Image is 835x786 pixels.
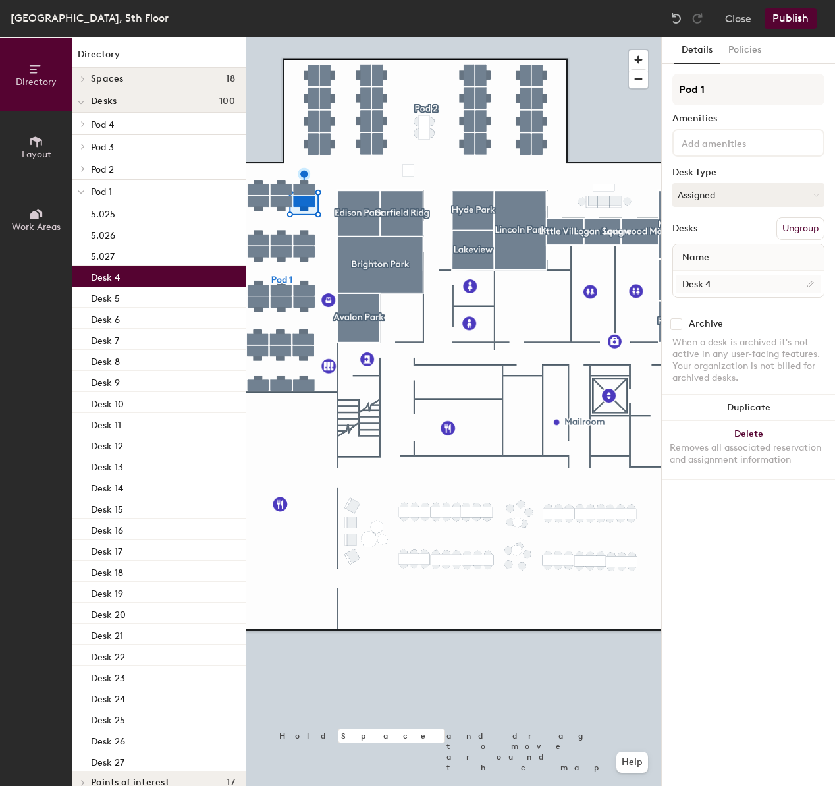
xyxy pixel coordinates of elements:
p: Desk 20 [91,605,126,621]
p: Desk 9 [91,374,120,389]
p: Desk 27 [91,753,124,768]
span: Pod 1 [91,186,112,198]
span: Pod 2 [91,164,114,175]
span: Name [676,246,716,269]
div: Amenities [672,113,824,124]
div: Desks [672,223,697,234]
p: Desk 4 [91,268,120,283]
span: Pod 3 [91,142,114,153]
div: Removes all associated reservation and assignment information [670,442,827,466]
button: Duplicate [662,395,835,421]
p: Desk 10 [91,395,124,410]
div: [GEOGRAPHIC_DATA], 5th Floor [11,10,169,26]
p: Desk 17 [91,542,122,557]
p: Desk 6 [91,310,120,325]
p: Desk 23 [91,669,125,684]
p: Desk 25 [91,711,125,726]
button: Close [725,8,751,29]
p: Desk 7 [91,331,119,347]
h1: Directory [72,47,246,68]
p: 5.027 [91,247,115,262]
p: Desk 22 [91,648,125,663]
div: When a desk is archived it's not active in any user-facing features. Your organization is not bil... [672,337,824,384]
p: Desk 8 [91,352,120,368]
span: 18 [226,74,235,84]
p: Desk 11 [91,416,121,431]
p: Desk 19 [91,584,123,600]
img: Undo [670,12,683,25]
p: Desk 5 [91,289,120,304]
p: Desk 12 [91,437,123,452]
p: Desk 18 [91,563,123,578]
p: Desk 14 [91,479,123,494]
p: Desk 15 [91,500,123,515]
button: Ungroup [776,217,824,240]
p: Desk 26 [91,732,125,747]
span: 100 [219,96,235,107]
div: Desk Type [672,167,824,178]
button: Details [674,37,720,64]
span: Work Areas [12,221,61,233]
button: DeleteRemoves all associated reservation and assignment information [662,421,835,479]
p: Desk 24 [91,690,125,705]
input: Unnamed desk [676,275,821,293]
button: Assigned [672,183,824,207]
button: Policies [720,37,769,64]
p: 5.025 [91,205,115,220]
span: Spaces [91,74,124,84]
span: Layout [22,149,51,160]
button: Help [616,752,648,773]
span: Directory [16,76,57,88]
p: Desk 16 [91,521,123,536]
button: Publish [765,8,817,29]
span: Desks [91,96,117,107]
div: Archive [689,319,723,329]
p: Desk 13 [91,458,123,473]
span: Pod 4 [91,119,114,130]
p: 5.026 [91,226,115,241]
img: Redo [691,12,704,25]
input: Add amenities [679,134,797,150]
p: Desk 21 [91,627,123,642]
